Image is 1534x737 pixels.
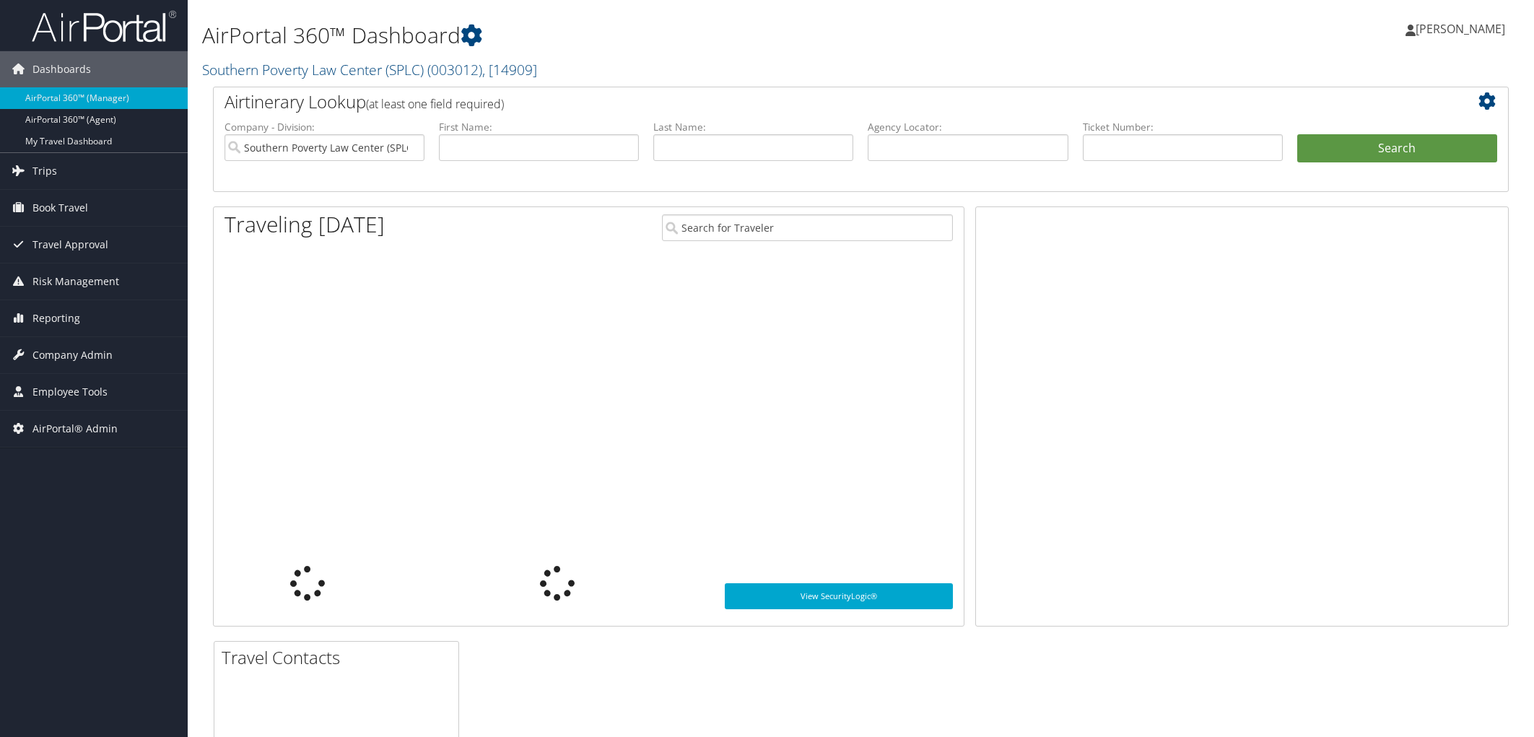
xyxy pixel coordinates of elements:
img: airportal-logo.png [32,9,176,43]
label: Ticket Number: [1083,120,1283,134]
button: Search [1297,134,1497,163]
span: (at least one field required) [366,96,504,112]
h1: AirPortal 360™ Dashboard [202,20,1081,51]
h2: Travel Contacts [222,645,458,670]
span: ( 003012 ) [427,60,482,79]
span: Reporting [32,300,80,336]
a: Southern Poverty Law Center (SPLC) [202,60,537,79]
span: Employee Tools [32,374,108,410]
span: Travel Approval [32,227,108,263]
h2: Airtinerary Lookup [225,90,1390,114]
span: Risk Management [32,263,119,300]
span: Dashboards [32,51,91,87]
label: Last Name: [653,120,853,134]
span: [PERSON_NAME] [1416,21,1505,37]
span: , [ 14909 ] [482,60,537,79]
span: Trips [32,153,57,189]
label: First Name: [439,120,639,134]
input: Search for Traveler [662,214,953,241]
span: Book Travel [32,190,88,226]
span: Company Admin [32,337,113,373]
a: [PERSON_NAME] [1406,7,1520,51]
label: Agency Locator: [868,120,1068,134]
label: Company - Division: [225,120,424,134]
h1: Traveling [DATE] [225,209,385,240]
span: AirPortal® Admin [32,411,118,447]
a: View SecurityLogic® [725,583,953,609]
